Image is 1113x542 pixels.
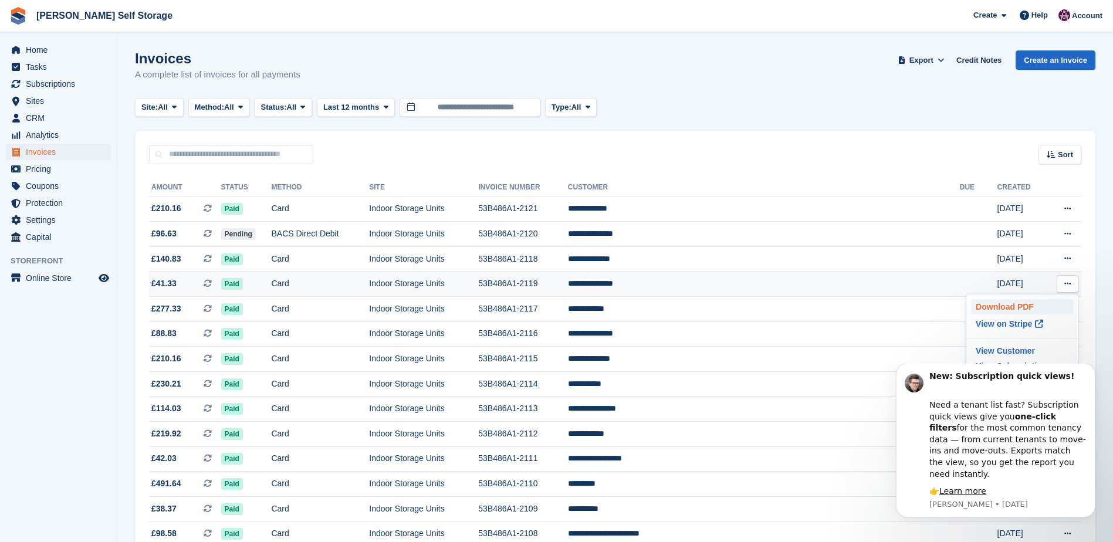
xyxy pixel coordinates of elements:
td: 53B486A1-2118 [478,246,568,272]
span: Create [973,9,997,21]
td: Indoor Storage Units [369,321,478,347]
span: £210.16 [151,353,181,365]
p: A complete list of invoices for all payments [135,68,300,82]
td: Indoor Storage Units [369,197,478,222]
td: 53B486A1-2111 [478,446,568,472]
td: 53B486A1-2120 [478,222,568,247]
span: Paid [221,278,243,290]
span: £38.37 [151,503,177,515]
a: menu [6,195,111,211]
span: Paid [221,428,243,440]
a: menu [6,127,111,143]
td: Indoor Storage Units [369,347,478,372]
span: Paid [221,528,243,540]
a: menu [6,144,111,160]
td: Card [271,197,369,222]
td: Indoor Storage Units [369,371,478,397]
a: menu [6,161,111,177]
button: Export [895,50,947,70]
span: Paid [221,353,243,365]
span: Analytics [26,127,96,143]
img: stora-icon-8386f47178a22dfd0bd8f6a31ec36ba5ce8667c1dd55bd0f319d3a0aa187defe.svg [9,7,27,25]
span: Storefront [11,255,117,267]
button: Method: All [188,98,250,117]
td: Card [271,246,369,272]
div: 👉 [51,122,208,134]
span: £42.03 [151,452,177,465]
div: Message content [51,7,208,134]
span: All [571,101,581,113]
span: Pricing [26,161,96,177]
td: Card [271,371,369,397]
span: £210.16 [151,202,181,215]
h1: Invoices [135,50,300,66]
td: Indoor Storage Units [369,222,478,247]
a: menu [6,110,111,126]
td: 53B486A1-2110 [478,472,568,497]
span: £114.03 [151,402,181,415]
td: 53B486A1-2112 [478,422,568,447]
td: [DATE] [997,222,1046,247]
span: £88.83 [151,327,177,340]
td: Indoor Storage Units [369,422,478,447]
th: Amount [149,178,221,197]
span: Status: [261,101,286,113]
a: menu [6,42,111,58]
b: New: Subscription quick views! [51,8,196,17]
span: Pending [221,228,256,240]
td: Card [271,446,369,472]
span: Sort [1058,149,1073,161]
span: Coupons [26,178,96,194]
td: 53B486A1-2115 [478,347,568,372]
p: View on Stripe [971,314,1073,333]
p: View Subscription [971,358,1073,374]
td: Indoor Storage Units [369,496,478,521]
td: Card [271,496,369,521]
th: Due [960,178,997,197]
span: Paid [221,303,243,315]
span: Capital [26,229,96,245]
a: menu [6,212,111,228]
th: Invoice Number [478,178,568,197]
td: 53B486A1-2117 [478,297,568,322]
span: Account [1072,10,1102,22]
td: Indoor Storage Units [369,272,478,297]
button: Last 12 months [317,98,395,117]
td: 53B486A1-2113 [478,397,568,422]
td: 53B486A1-2114 [478,371,568,397]
a: [PERSON_NAME] Self Storage [32,6,177,25]
th: Site [369,178,478,197]
span: Paid [221,478,243,490]
img: Profile image for Steven [26,10,45,29]
span: Protection [26,195,96,211]
span: CRM [26,110,96,126]
a: menu [6,93,111,109]
td: Card [271,347,369,372]
span: All [158,101,168,113]
span: Tasks [26,59,96,75]
td: Card [271,472,369,497]
span: Method: [195,101,225,113]
span: £230.21 [151,378,181,390]
span: Paid [221,503,243,515]
span: All [224,101,234,113]
span: Online Store [26,270,96,286]
th: Method [271,178,369,197]
span: Site: [141,101,158,113]
span: Settings [26,212,96,228]
td: Card [271,321,369,347]
span: £219.92 [151,428,181,440]
td: [DATE] [997,246,1046,272]
button: Site: All [135,98,184,117]
div: Need a tenant list fast? Subscription quick views give you for the most common tenancy data — fro... [51,24,208,116]
span: Paid [221,253,243,265]
td: Card [271,397,369,422]
span: Sites [26,93,96,109]
span: £41.33 [151,277,177,290]
span: Paid [221,403,243,415]
span: £140.83 [151,253,181,265]
p: Message from Steven, sent 1w ago [51,135,208,146]
a: menu [6,59,111,75]
span: £98.58 [151,527,177,540]
th: Status [221,178,272,197]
